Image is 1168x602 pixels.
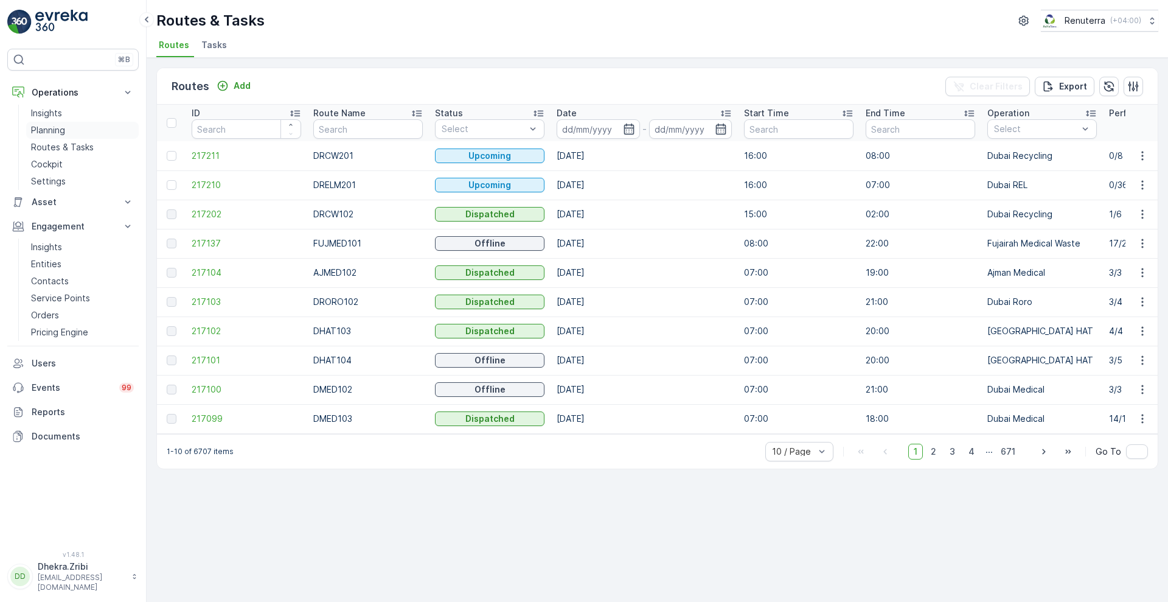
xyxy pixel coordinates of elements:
p: Dispatched [465,296,515,308]
td: 21:00 [860,375,981,404]
p: Insights [31,107,62,119]
button: Upcoming [435,178,544,192]
div: Toggle Row Selected [167,209,176,219]
p: Date [557,107,577,119]
div: DD [10,567,30,586]
p: Upcoming [468,179,511,191]
td: [DATE] [551,404,738,433]
td: [DATE] [551,375,738,404]
td: Dubai Recycling [981,141,1103,170]
p: Routes [172,78,209,95]
td: DHAT104 [307,346,429,375]
button: Dispatched [435,295,544,309]
button: Upcoming [435,149,544,163]
a: 217202 [192,208,301,220]
td: 02:00 [860,200,981,229]
a: Orders [26,307,139,324]
td: 21:00 [860,287,981,317]
p: Route Name [313,107,366,119]
td: [DATE] [551,229,738,258]
p: Renuterra [1065,15,1105,27]
p: Routes & Tasks [31,141,94,153]
p: Add [234,80,251,92]
p: Dispatched [465,325,515,337]
td: 15:00 [738,200,860,229]
p: Upcoming [468,150,511,162]
a: Events99 [7,376,139,400]
button: Renuterra(+04:00) [1041,10,1158,32]
span: 217099 [192,413,301,425]
td: 16:00 [738,141,860,170]
div: Toggle Row Selected [167,151,176,161]
input: Search [744,119,853,139]
td: 20:00 [860,317,981,346]
span: 2 [925,444,942,460]
td: 18:00 [860,404,981,433]
td: 07:00 [738,258,860,287]
td: DRCW102 [307,200,429,229]
span: 217104 [192,267,301,279]
input: Search [866,119,975,139]
a: 217103 [192,296,301,308]
button: Dispatched [435,207,544,222]
td: Dubai Medical [981,404,1103,433]
span: Routes [159,39,189,51]
p: Engagement [32,220,114,233]
td: DMED103 [307,404,429,433]
span: 3 [944,444,961,460]
p: Select [442,123,526,135]
td: FUJMED101 [307,229,429,258]
td: [GEOGRAPHIC_DATA] HAT [981,346,1103,375]
td: 07:00 [738,375,860,404]
p: Dispatched [465,413,515,425]
p: Export [1059,80,1087,93]
p: Asset [32,196,114,208]
span: Tasks [201,39,227,51]
input: Search [313,119,423,139]
button: Engagement [7,214,139,239]
p: Settings [31,175,66,187]
td: 07:00 [738,317,860,346]
a: Settings [26,173,139,190]
p: Offline [474,354,506,366]
input: dd/mm/yyyy [649,119,732,139]
button: Offline [435,382,544,397]
td: 07:00 [860,170,981,200]
p: ⌘B [118,55,130,65]
p: Planning [31,124,65,136]
p: Documents [32,430,134,443]
a: Pricing Engine [26,324,139,341]
td: Dubai Recycling [981,200,1103,229]
td: Dubai Roro [981,287,1103,317]
td: [DATE] [551,200,738,229]
p: - [642,122,647,136]
p: Cockpit [31,158,63,170]
a: Planning [26,122,139,139]
p: Events [32,382,112,394]
td: DRCW201 [307,141,429,170]
a: Documents [7,424,139,449]
td: 08:00 [860,141,981,170]
p: Reports [32,406,134,418]
p: [EMAIL_ADDRESS][DOMAIN_NAME] [38,573,125,592]
td: 07:00 [738,287,860,317]
td: [DATE] [551,317,738,346]
td: Ajman Medical [981,258,1103,287]
td: 22:00 [860,229,981,258]
span: Go To [1096,446,1121,458]
span: v 1.48.1 [7,551,139,558]
img: logo [7,10,32,34]
td: Dubai REL [981,170,1103,200]
td: [DATE] [551,170,738,200]
a: Service Points [26,290,139,307]
p: Dispatched [465,267,515,279]
p: Contacts [31,275,69,287]
p: Clear Filters [970,80,1023,93]
input: Search [192,119,301,139]
button: Operations [7,80,139,105]
p: Offline [474,237,506,250]
p: ( +04:00 ) [1110,16,1141,26]
p: 1-10 of 6707 items [167,447,234,457]
a: 217101 [192,354,301,366]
